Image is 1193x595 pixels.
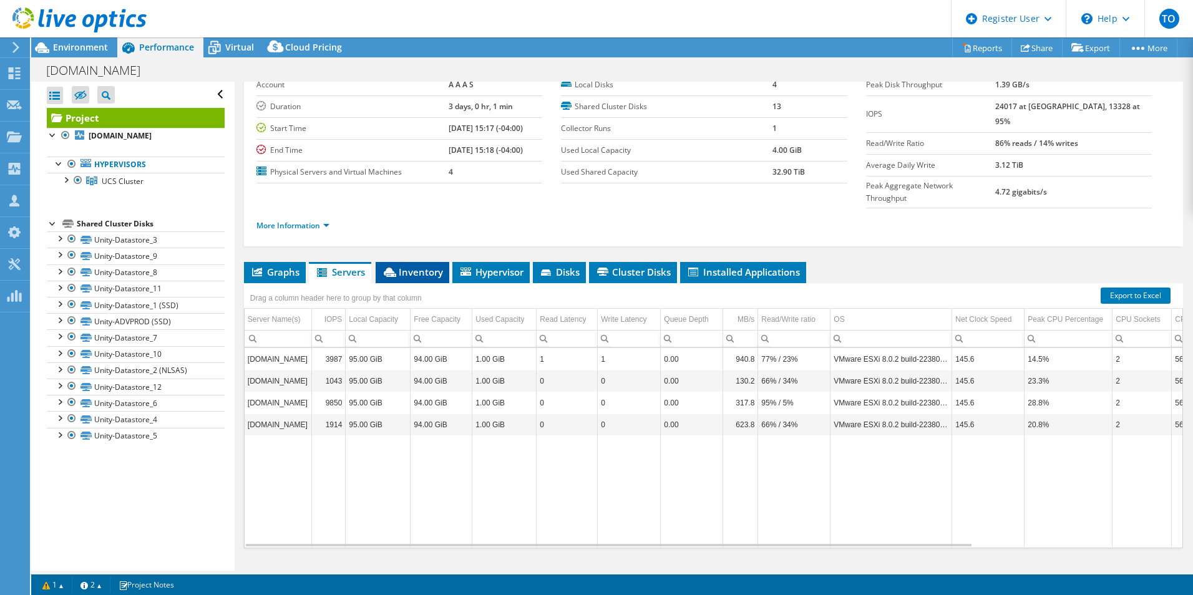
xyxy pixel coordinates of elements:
td: Column Read/Write ratio, Value 95% / 5% [758,392,830,414]
td: Column Local Capacity, Value 95.00 GiB [346,370,411,392]
td: Queue Depth Column [661,309,723,331]
td: Column Server Name(s), Value ucs02.aaas.org [245,348,312,370]
a: More [1119,38,1177,57]
label: Local Disks [561,79,772,91]
div: Shared Cluster Disks [77,216,225,231]
div: OS [834,312,844,327]
td: Column Read/Write ratio, Value 66% / 34% [758,414,830,435]
td: Column Net Clock Speed, Value 145.6 [952,414,1025,435]
span: Inventory [382,266,443,278]
td: Column Used Capacity, Value 1.00 GiB [472,348,537,370]
a: Project Notes [110,577,183,593]
td: Column Read/Write ratio, Filter cell [758,330,830,347]
div: Used Capacity [475,312,524,327]
a: Unity-Datastore_4 [47,411,225,427]
div: MB/s [738,312,754,327]
td: Column Net Clock Speed, Value 145.6 [952,392,1025,414]
a: Hypervisors [47,157,225,173]
td: Column OS, Filter cell [830,330,952,347]
td: Free Capacity Column [411,309,472,331]
label: Start Time [256,122,449,135]
td: Column Peak CPU Percentage, Value 23.3% [1025,370,1113,392]
td: Column Read Latency, Filter cell [537,330,598,347]
td: Column IOPS, Value 1914 [312,414,346,435]
td: Column Read Latency, Value 0 [537,392,598,414]
a: Unity-Datastore_12 [47,379,225,395]
td: Column Local Capacity, Filter cell [346,330,411,347]
td: IOPS Column [312,309,346,331]
td: Column OS, Value VMware ESXi 8.0.2 build-22380479 [830,348,952,370]
b: 4 [449,167,453,177]
td: Column Peak CPU Percentage, Value 20.8% [1025,414,1113,435]
label: Peak Aggregate Network Throughput [866,180,996,205]
b: 4 [772,79,777,90]
a: Unity-Datastore_1 (SSD) [47,297,225,313]
div: IOPS [324,312,343,327]
span: Servers [315,266,365,278]
b: 3.12 TiB [995,160,1023,170]
label: Average Daily Write [866,159,996,172]
td: CPU Sockets Column [1113,309,1172,331]
td: Column Queue Depth, Value 0.00 [661,348,723,370]
b: [DATE] 15:18 (-04:00) [449,145,523,155]
td: Column IOPS, Value 3987 [312,348,346,370]
td: Column Read Latency, Value 0 [537,414,598,435]
td: Column IOPS, Value 9850 [312,392,346,414]
b: 86% reads / 14% writes [995,138,1078,148]
td: Column CPU Sockets, Value 2 [1113,392,1172,414]
a: Unity-Datastore_5 [47,428,225,444]
td: Column Queue Depth, Value 0.00 [661,414,723,435]
td: Column Net Clock Speed, Value 145.6 [952,348,1025,370]
b: 4.72 gigabits/s [995,186,1047,197]
td: Column Free Capacity, Value 94.00 GiB [411,392,472,414]
td: Read/Write ratio Column [758,309,830,331]
td: Column Used Capacity, Filter cell [472,330,537,347]
td: Column Write Latency, Value 0 [598,392,661,414]
a: Unity-Datastore_10 [47,346,225,362]
td: Column Write Latency, Filter cell [598,330,661,347]
span: TO [1159,9,1179,29]
td: Column Free Capacity, Filter cell [411,330,472,347]
td: Column OS, Value VMware ESXi 8.0.2 build-22380479 [830,414,952,435]
td: Column MB/s, Value 940.8 [723,348,758,370]
div: Net Clock Speed [955,312,1011,327]
a: 1 [34,577,72,593]
td: Column Used Capacity, Value 1.00 GiB [472,370,537,392]
td: Column Peak CPU Percentage, Value 14.5% [1025,348,1113,370]
label: Read/Write Ratio [866,137,996,150]
label: Account [256,79,449,91]
div: CPU Sockets [1116,312,1160,327]
div: Free Capacity [414,312,460,327]
svg: \n [1081,13,1093,24]
a: Export to Excel [1101,288,1171,304]
td: Column Used Capacity, Value 1.00 GiB [472,392,537,414]
div: Read Latency [540,312,586,327]
td: Column IOPS, Filter cell [312,330,346,347]
h1: [DOMAIN_NAME] [41,64,160,77]
td: Column Server Name(s), Value ucs01.aaas.org [245,414,312,435]
a: [DOMAIN_NAME] [47,128,225,144]
td: Column Free Capacity, Value 94.00 GiB [411,348,472,370]
td: Column Local Capacity, Value 95.00 GiB [346,348,411,370]
td: Column Local Capacity, Value 95.00 GiB [346,392,411,414]
a: More Information [256,220,329,231]
div: Read/Write ratio [761,312,815,327]
td: Column CPU Sockets, Value 2 [1113,370,1172,392]
b: 1 [772,123,777,133]
td: Used Capacity Column [472,309,537,331]
a: Unity-Datastore_3 [47,231,225,248]
td: Column Read Latency, Value 1 [537,348,598,370]
label: Physical Servers and Virtual Machines [256,166,449,178]
td: Column Server Name(s), Filter cell [245,330,312,347]
td: Column Write Latency, Value 0 [598,370,661,392]
td: Read Latency Column [537,309,598,331]
td: Column Queue Depth, Filter cell [661,330,723,347]
div: Local Capacity [349,312,398,327]
td: Local Capacity Column [346,309,411,331]
td: Column Free Capacity, Value 94.00 GiB [411,414,472,435]
td: Column Free Capacity, Value 94.00 GiB [411,370,472,392]
span: Performance [139,41,194,53]
label: Peak Disk Throughput [866,79,996,91]
b: 4.00 GiB [772,145,802,155]
label: Duration [256,100,449,113]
